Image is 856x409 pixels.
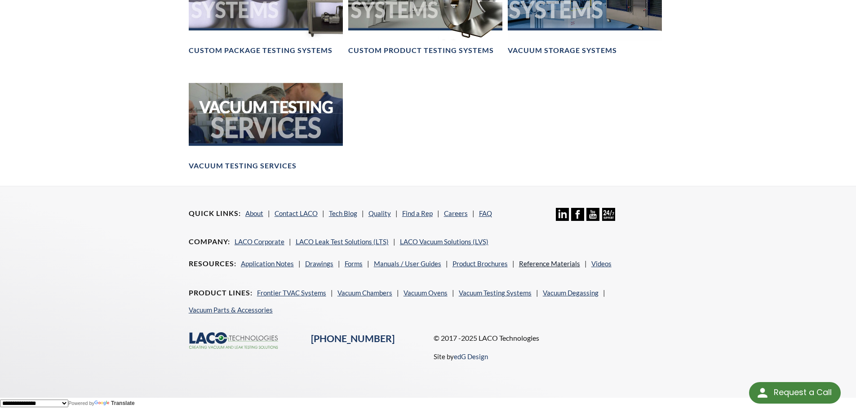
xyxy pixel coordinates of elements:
h4: Vacuum Testing Services [189,161,297,171]
h4: Product Lines [189,288,253,298]
a: Translate [94,400,135,406]
a: edG Design [454,352,488,361]
img: round button [755,386,770,400]
p: Site by [434,351,488,362]
a: Quality [368,209,391,217]
a: About [245,209,263,217]
h4: Custom Package Testing Systems [189,46,333,55]
a: FAQ [479,209,492,217]
a: Vacuum Ovens [404,289,448,297]
a: Tech Blog [329,209,357,217]
a: Vacuum Degassing [543,289,599,297]
a: LACO Vacuum Solutions (LVS) [400,237,488,246]
img: 24/7 Support Icon [602,208,615,221]
img: Google Translate [94,400,111,406]
div: Request a Call [774,382,832,403]
h4: Quick Links [189,209,241,218]
a: Vacuum Testing Services headerVacuum Testing Services [189,70,343,171]
a: Find a Rep [402,209,433,217]
a: Forms [345,259,363,268]
p: © 2017 -2025 LACO Technologies [434,332,668,344]
div: Request a Call [749,382,841,404]
a: Vacuum Parts & Accessories [189,306,273,314]
a: Product Brochures [452,259,508,268]
a: Drawings [305,259,333,268]
h4: Resources [189,259,236,268]
a: Careers [444,209,468,217]
a: Manuals / User Guides [374,259,441,268]
a: 24/7 Support [602,214,615,222]
a: Videos [591,259,612,268]
a: Vacuum Chambers [337,289,392,297]
a: Frontier TVAC Systems [257,289,326,297]
a: [PHONE_NUMBER] [311,333,395,344]
a: Vacuum Testing Systems [459,289,532,297]
a: Application Notes [241,259,294,268]
a: Reference Materials [519,259,580,268]
a: LACO Corporate [235,237,284,246]
a: Contact LACO [275,209,318,217]
a: LACO Leak Test Solutions (LTS) [296,237,389,246]
h4: Custom Product Testing Systems [348,46,494,55]
h4: Vacuum Storage Systems [508,46,617,55]
h4: Company [189,237,230,246]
